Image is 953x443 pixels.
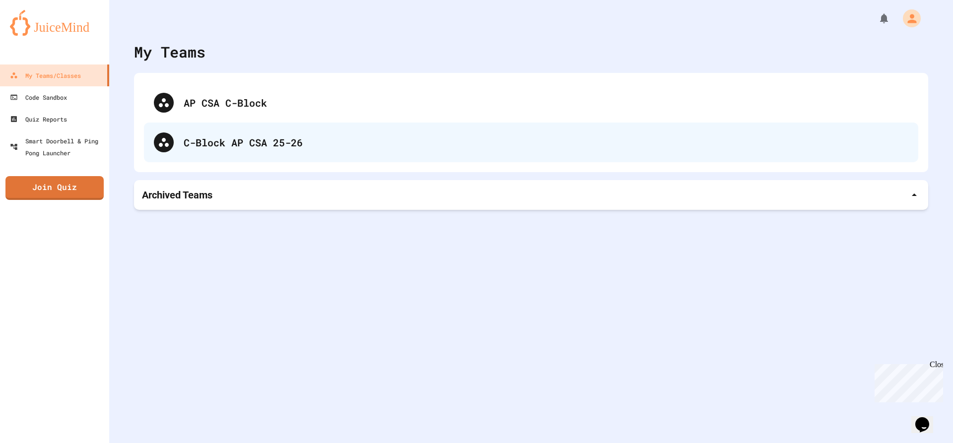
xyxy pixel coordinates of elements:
[10,113,67,125] div: Quiz Reports
[860,10,892,27] div: My Notifications
[10,69,81,81] div: My Teams/Classes
[184,135,908,150] div: C-Block AP CSA 25-26
[10,135,105,159] div: Smart Doorbell & Ping Pong Launcher
[142,188,212,202] p: Archived Teams
[144,123,918,162] div: C-Block AP CSA 25-26
[892,7,923,30] div: My Account
[134,41,205,63] div: My Teams
[5,176,104,200] a: Join Quiz
[911,403,943,433] iframe: chat widget
[4,4,68,63] div: Chat with us now!Close
[10,10,99,36] img: logo-orange.svg
[184,95,908,110] div: AP CSA C-Block
[144,83,918,123] div: AP CSA C-Block
[871,360,943,402] iframe: chat widget
[10,91,67,103] div: Code Sandbox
